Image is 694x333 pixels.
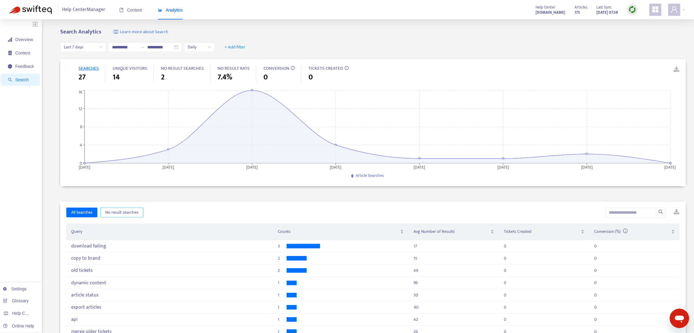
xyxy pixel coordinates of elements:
span: area-chart [158,8,162,12]
span: Analytics [158,8,183,12]
span: appstore [652,6,659,13]
div: 96 [413,282,418,283]
span: UNIQUE VISITORS [113,65,147,72]
button: No result searches [100,208,143,217]
span: message [8,64,12,68]
span: No result searches [105,209,138,216]
span: SEARCHES [78,65,99,72]
span: 2 [161,72,165,83]
th: Avg Number of Results [409,223,499,240]
div: dynamic content [71,280,202,286]
tspan: [DATE] [79,164,90,171]
tspan: [DATE] [414,164,425,171]
span: TICKETS CREATED [309,65,343,72]
span: search [658,209,663,214]
span: Tickets Created [504,228,580,235]
span: Articles [574,4,587,11]
span: Content [119,8,142,12]
tspan: 4 [80,142,82,149]
span: Help Center Manager [62,4,106,16]
span: search [8,78,12,82]
span: signal [8,37,12,42]
span: Counts [278,228,399,235]
th: Query [66,223,273,240]
span: + Add filter [225,44,246,51]
span: NO RESULT RATE [218,65,250,72]
div: 0 [504,282,506,283]
span: swap-right [140,45,145,50]
a: Settings [3,286,27,291]
div: download failing [71,243,202,249]
a: [DOMAIN_NAME] [535,9,565,16]
span: Conversion (%) [594,228,628,235]
strong: [DATE] 07:38 [596,9,618,16]
span: Overview [15,37,33,42]
tspan: 0 [80,160,82,167]
span: book [119,8,124,12]
a: Online Help [3,324,34,328]
tspan: [DATE] [163,164,174,171]
tspan: [DATE] [246,164,258,171]
iframe: Button to launch messaging window [670,309,689,328]
div: old tickets [71,268,202,273]
tspan: [DATE] [581,164,593,171]
span: Avg Number of Results [413,228,489,235]
span: 1 [278,282,284,283]
span: container [8,51,12,55]
span: Last 7 days [64,43,102,52]
span: Article Searches [356,172,384,179]
strong: 175 [574,9,580,16]
span: 0 [309,72,313,83]
div: export articles [71,304,202,310]
tspan: 12 [78,105,82,112]
div: article status [71,292,202,298]
span: All Searches [71,209,92,216]
span: Learn more about Search [120,29,168,36]
span: Help Center [535,4,556,11]
span: Search [15,77,29,82]
tspan: [DATE] [497,164,509,171]
div: api [71,317,202,322]
img: image-link [113,30,118,34]
span: 14 [113,72,120,83]
a: Glossary [3,298,29,303]
span: Daily [188,43,211,52]
tspan: 8 [80,123,82,130]
span: Help Centers [12,311,37,316]
th: Tickets Created [499,223,589,240]
img: Swifteq [9,5,52,14]
tspan: [DATE] [330,164,342,171]
span: Last Sync [596,4,612,11]
button: All Searches [66,208,97,217]
button: + Add filter [220,42,250,52]
span: CONVERSION [263,65,289,72]
div: 0 [594,282,597,283]
a: Learn more about Search [113,29,168,36]
span: NO RESULT SEARCHES [161,65,204,72]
